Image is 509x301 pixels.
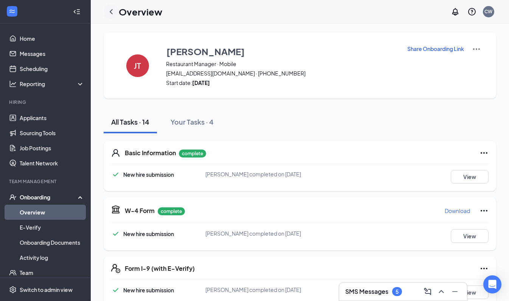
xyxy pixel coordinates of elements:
[437,287,446,296] svg: ChevronUp
[206,286,301,293] span: [PERSON_NAME] completed on [DATE]
[485,8,493,15] div: CW
[20,140,84,156] a: Job Postings
[123,230,174,237] span: New hire submission
[20,235,84,250] a: Onboarding Documents
[20,156,84,171] a: Talent Network
[450,287,459,296] svg: Minimize
[73,8,81,15] svg: Collapse
[483,275,501,293] div: Open Intercom Messenger
[20,265,84,280] a: Team
[107,7,116,16] svg: ChevronLeft
[451,229,489,243] button: View
[111,148,120,157] svg: User
[20,193,78,201] div: Onboarding
[206,230,301,237] span: [PERSON_NAME] completed on [DATE]
[123,171,174,178] span: New hire submission
[9,80,17,88] svg: Analysis
[158,207,185,215] p: complete
[467,7,476,16] svg: QuestionInfo
[20,250,84,265] a: Activity log
[111,205,120,214] svg: TaxGovernmentIcon
[20,286,73,293] div: Switch to admin view
[111,264,120,273] svg: FormI9EVerifyIcon
[9,178,83,185] div: Team Management
[451,7,460,16] svg: Notifications
[119,5,162,18] h1: Overview
[449,286,461,298] button: Minimize
[166,45,245,58] h3: [PERSON_NAME]
[125,264,195,273] h5: Form I-9 (with E-Verify)
[111,117,149,127] div: All Tasks · 14
[20,61,84,76] a: Scheduling
[20,46,84,61] a: Messages
[206,171,301,178] span: [PERSON_NAME] completed on [DATE]
[125,149,176,157] h5: Basic Information
[20,125,84,140] a: Sourcing Tools
[451,170,489,184] button: View
[20,205,84,220] a: Overview
[8,8,16,15] svg: WorkstreamLogo
[192,79,210,86] strong: [DATE]
[20,220,84,235] a: E-Verify
[423,287,432,296] svg: ComposeMessage
[123,287,174,293] span: New hire submission
[396,289,399,295] div: 5
[480,264,489,273] svg: Ellipses
[166,45,397,58] button: [PERSON_NAME]
[9,286,17,293] svg: Settings
[444,205,470,217] button: Download
[111,229,120,238] svg: Checkmark
[472,45,481,54] img: More Actions
[20,80,85,88] div: Reporting
[134,63,141,68] h4: JT
[166,79,397,86] span: Start date:
[166,60,397,68] span: Restaurant Manager · Mobile
[20,110,84,125] a: Applicants
[9,193,17,201] svg: UserCheck
[171,117,214,127] div: Your Tasks · 4
[345,287,388,296] h3: SMS Messages
[480,148,489,157] svg: Ellipses
[125,207,155,215] h5: W-4 Form
[166,69,397,77] span: [EMAIL_ADDRESS][DOMAIN_NAME] · [PHONE_NUMBER]
[20,31,84,46] a: Home
[119,45,157,86] button: JT
[435,286,447,298] button: ChevronUp
[451,286,489,299] button: View
[422,286,434,298] button: ComposeMessage
[445,207,470,215] p: Download
[480,206,489,215] svg: Ellipses
[9,99,83,105] div: Hiring
[111,286,120,295] svg: Checkmark
[111,170,120,179] svg: Checkmark
[179,150,206,157] p: complete
[407,45,464,53] button: Share Onboarding Link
